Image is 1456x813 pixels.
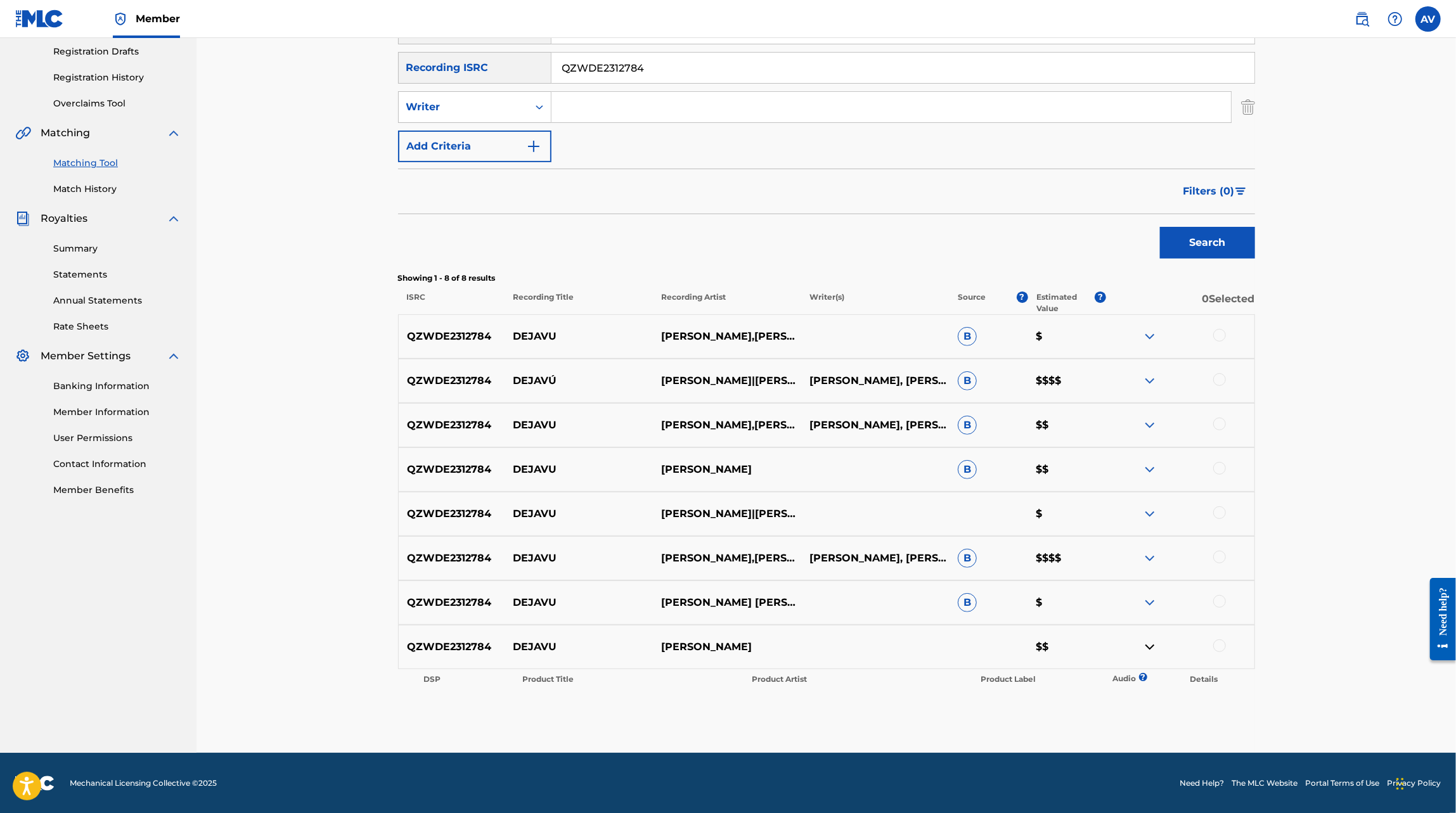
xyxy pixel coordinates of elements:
iframe: Resource Center [1421,568,1456,670]
span: Matching [41,125,90,141]
th: DSP [416,670,514,688]
img: expand [1142,418,1157,433]
a: Matching Tool [53,157,181,170]
th: Product Label [974,670,1104,688]
a: Registration History [53,71,181,84]
span: B [958,460,977,479]
img: expand [1142,506,1157,522]
span: ? [1017,291,1028,303]
p: QZWDE2312784 [399,551,505,566]
span: B [958,371,977,390]
img: expand [166,125,181,141]
div: User Menu [1415,6,1441,32]
p: QZWDE2312784 [399,595,505,610]
div: Widget de chat [1393,752,1456,813]
a: Summary [53,242,181,255]
span: Royalties [41,211,87,226]
div: Arrastrar [1396,765,1404,803]
p: QZWDE2312784 [399,329,505,344]
p: [PERSON_NAME],[PERSON_NAME],[PERSON_NAME] [653,551,801,566]
a: Contact Information [53,458,181,471]
p: QZWDE2312784 [399,462,505,477]
p: QZWDE2312784 [399,639,505,655]
a: Statements [53,268,181,281]
p: ISRC [398,291,505,314]
img: Member Settings [15,349,30,364]
img: search [1355,11,1370,27]
div: Help [1382,6,1408,32]
span: ? [1143,673,1144,681]
p: DEJAVÚ [505,373,653,388]
img: expand [1142,329,1157,344]
button: Filters (0) [1176,176,1255,207]
span: B [958,416,977,435]
img: contract [1142,639,1157,655]
a: User Permissions [53,432,181,445]
a: Need Help? [1180,778,1224,789]
p: [PERSON_NAME], [PERSON_NAME] [801,373,950,388]
span: Filters ( 0 ) [1183,184,1235,199]
button: Search [1160,227,1255,259]
a: Match History [53,182,181,196]
div: Writer [406,99,520,115]
span: B [958,593,977,612]
img: logo [15,776,55,791]
a: Overclaims Tool [53,97,181,110]
p: DEJAVU [505,639,653,655]
img: expand [166,211,181,226]
th: Details [1171,670,1237,688]
img: Matching [15,125,31,141]
span: B [958,327,977,346]
p: $ [1028,595,1106,610]
img: expand [1142,462,1157,477]
p: Estimated Value [1036,291,1095,314]
p: $$ [1028,418,1106,433]
form: Search Form [398,13,1255,265]
p: $ [1028,329,1106,344]
a: Public Search [1350,6,1375,32]
a: Privacy Policy [1387,778,1441,789]
p: $ [1028,506,1106,522]
p: $$ [1028,639,1106,655]
th: Product Artist [744,670,972,688]
a: Registration Drafts [53,45,181,58]
p: [PERSON_NAME]|[PERSON_NAME]|[PERSON_NAME] [653,373,801,388]
p: [PERSON_NAME],[PERSON_NAME],[PERSON_NAME] [653,418,801,433]
img: expand [166,349,181,364]
iframe: Chat Widget [1393,752,1456,813]
p: [PERSON_NAME], [PERSON_NAME] [801,418,950,433]
a: Banking Information [53,380,181,393]
p: Writer(s) [801,291,950,314]
p: DEJAVU [505,506,653,522]
a: The MLC Website [1232,778,1298,789]
th: Product Title [515,670,743,688]
img: Royalties [15,211,30,226]
p: DEJAVU [505,329,653,344]
p: 0 Selected [1106,291,1254,314]
a: Member Information [53,406,181,419]
p: QZWDE2312784 [399,373,505,388]
a: Annual Statements [53,294,181,307]
a: Rate Sheets [53,320,181,333]
span: Member [136,11,180,26]
img: filter [1235,188,1246,195]
button: Add Criteria [398,131,551,162]
p: $$ [1028,462,1106,477]
p: Showing 1 - 8 of 8 results [398,272,1255,284]
p: DEJAVU [505,551,653,566]
p: [PERSON_NAME],[PERSON_NAME],[PERSON_NAME] [653,329,801,344]
p: DEJAVU [505,462,653,477]
img: 9d2ae6d4665cec9f34b9.svg [526,139,541,154]
span: B [958,549,977,568]
p: [PERSON_NAME] [653,639,801,655]
p: Source [958,291,986,314]
a: Portal Terms of Use [1305,778,1379,789]
p: [PERSON_NAME]|[PERSON_NAME]|[PERSON_NAME] [653,506,801,522]
p: [PERSON_NAME], [PERSON_NAME] [801,551,950,566]
p: Audio [1105,673,1120,684]
a: Member Benefits [53,483,181,497]
p: DEJAVU [505,595,653,610]
p: DEJAVU [505,418,653,433]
